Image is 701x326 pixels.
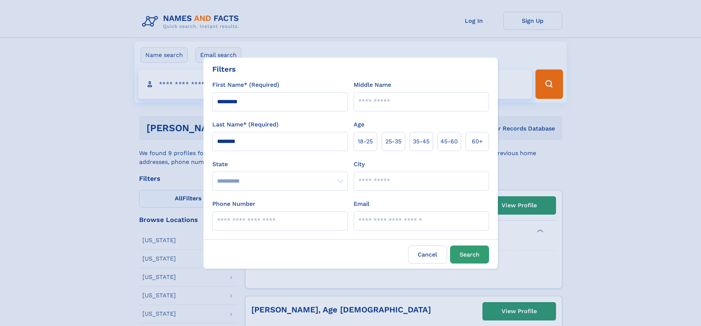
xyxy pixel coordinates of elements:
label: Age [354,120,364,129]
label: Middle Name [354,80,391,89]
label: State [212,160,348,169]
label: Phone Number [212,200,255,208]
div: Filters [212,64,236,75]
span: 25‑35 [385,137,401,146]
label: Email [354,200,369,208]
span: 60+ [472,137,483,146]
label: First Name* (Required) [212,80,279,89]
label: City [354,160,365,169]
button: Search [450,246,489,264]
span: 18‑25 [358,137,373,146]
span: 45‑60 [440,137,458,146]
span: 35‑45 [413,137,429,146]
label: Cancel [408,246,447,264]
label: Last Name* (Required) [212,120,279,129]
